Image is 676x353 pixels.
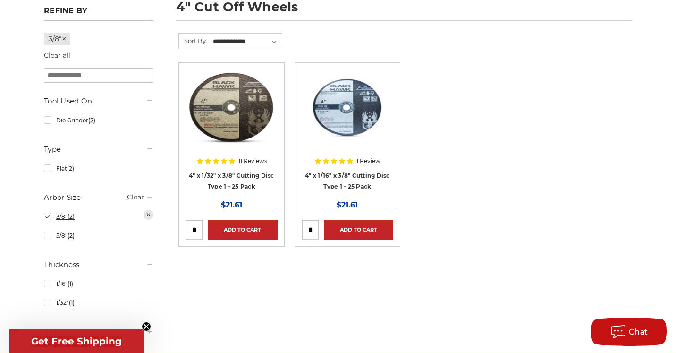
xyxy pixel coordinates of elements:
[127,193,144,201] a: Clear
[211,34,282,49] select: Sort By:
[31,336,122,347] span: Get Free Shipping
[302,69,393,145] img: 4" x 1/16" x 3/8" Cutting Disc
[324,220,393,240] a: Add to Cart
[44,33,70,45] a: 3/8"
[44,95,153,107] h5: Tool Used On
[68,232,75,239] span: (2)
[176,0,632,21] h1: 4" cut off wheels
[44,192,153,203] h5: Arbor Size
[221,200,242,209] span: $21.61
[44,51,70,60] a: Clear all
[302,69,393,190] a: 4" x 1/16" x 3/8" Cutting Disc
[44,276,153,292] a: 1/16"
[68,213,75,220] span: (2)
[629,327,648,336] span: Chat
[44,326,153,337] h5: Other
[44,112,153,129] a: Die Grinder
[208,220,277,240] a: Add to Cart
[69,299,75,306] span: (1)
[68,280,73,287] span: (1)
[88,117,95,124] span: (2)
[142,322,151,331] button: Close teaser
[186,69,277,145] img: 4" x 1/32" x 3/8" Cutting Disc
[186,69,277,190] a: 4" x 1/32" x 3/8" Cutting Disc
[179,34,207,48] label: Sort By:
[44,294,153,311] a: 1/32"
[44,160,153,177] a: Flat
[44,227,153,244] a: 5/8"
[9,329,144,353] div: Get Free ShippingClose teaser
[44,6,153,21] h5: Refine by
[337,200,358,209] span: $21.61
[591,318,667,346] button: Chat
[44,259,153,270] h5: Thickness
[44,144,153,155] h5: Type
[67,165,74,172] span: (2)
[44,208,153,225] a: 3/8"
